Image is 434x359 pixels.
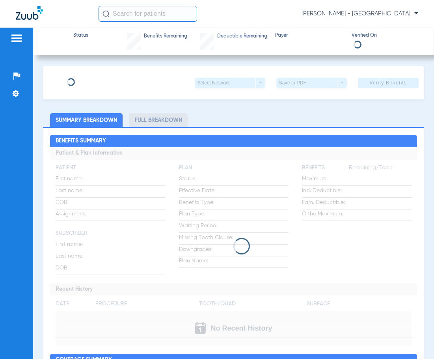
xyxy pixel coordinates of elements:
[10,34,23,43] img: hamburger-icon
[217,33,267,40] span: Deductible Remaining
[275,32,345,39] span: Payer
[144,33,187,40] span: Benefits Remaining
[129,113,188,127] li: Full Breakdown
[16,6,43,20] img: Zuub Logo
[302,10,418,18] span: [PERSON_NAME] - [GEOGRAPHIC_DATA]
[99,6,197,22] input: Search for patients
[73,32,88,39] span: Status
[50,113,123,127] li: Summary Breakdown
[352,32,421,39] span: Verified On
[102,10,110,17] img: Search Icon
[50,135,417,148] h2: Benefits Summary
